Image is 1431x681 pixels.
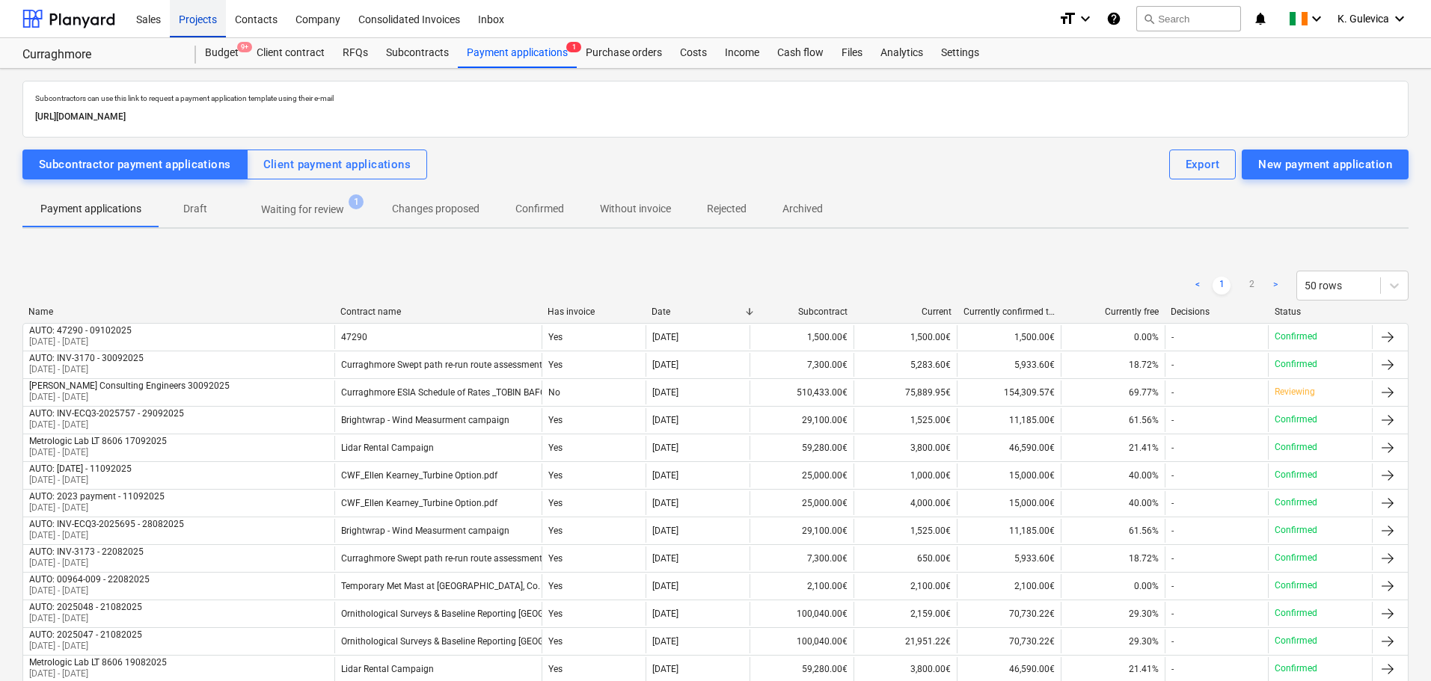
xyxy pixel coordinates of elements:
div: 5,933.60€ [957,546,1061,570]
a: Page 1 is your current page [1213,277,1231,295]
p: Confirmed [1275,579,1317,592]
div: 59,280.00€ [750,657,854,681]
div: 2,100.00€ [750,574,854,598]
div: AUTO: INV-ECQ3-2025695 - 28082025 [29,519,184,529]
div: 1,000.00€ [854,463,957,487]
div: Brightwrap - Wind Measurment campaign [341,415,509,425]
span: 29.30% [1129,636,1159,647]
div: Client contract [248,38,334,68]
div: Yes [542,353,646,377]
div: 5,283.60€ [854,353,957,377]
div: Date [652,306,744,317]
div: 1,525.00€ [854,408,957,432]
div: [DATE] [652,581,678,591]
div: Curraghmore Swept path re-run route assessment [341,360,542,370]
div: [DATE] [652,498,678,508]
div: Metrologic Lab LT 8606 17092025 [29,436,167,446]
button: Client payment applications [247,150,428,179]
div: 59,280.00€ [750,436,854,460]
div: Yes [542,629,646,653]
iframe: Chat Widget [1356,609,1431,681]
div: 15,000.00€ [957,463,1061,487]
div: 46,590.00€ [957,436,1061,460]
div: AUTO: 47290 - 09102025 [29,325,132,336]
span: K. Gulevica [1337,13,1389,25]
div: Yes [542,574,646,598]
span: 1 [566,42,581,52]
div: Payment applications [458,38,577,68]
div: AUTO: 00964-009 - 22082025 [29,574,150,585]
div: Contract name [340,306,536,317]
span: 69.77% [1129,387,1159,398]
div: 3,800.00€ [854,436,957,460]
div: No [542,380,646,404]
div: 154,309.57€ [957,380,1061,404]
p: [DATE] - [DATE] [29,446,167,459]
div: 47290 [341,332,367,342]
a: Costs [671,38,716,68]
div: Settings [932,38,988,68]
div: 7,300.00€ [750,546,854,570]
div: Yes [542,519,646,543]
p: [DATE] - [DATE] [29,640,142,653]
a: Income [716,38,768,68]
i: keyboard_arrow_down [1076,10,1094,28]
div: [DATE] [652,387,678,398]
div: AUTO: 2025048 - 21082025 [29,602,142,612]
span: 40.00% [1129,498,1159,508]
button: New payment application [1242,150,1409,179]
div: [DATE] [652,526,678,536]
div: Currently confirmed total [963,306,1055,317]
div: - [1171,443,1174,453]
div: Subcontracts [377,38,458,68]
div: 1,525.00€ [854,519,957,543]
a: RFQs [334,38,377,68]
div: 29,100.00€ [750,519,854,543]
a: Purchase orders [577,38,671,68]
div: - [1171,526,1174,536]
div: Currently free [1067,306,1159,317]
div: - [1171,553,1174,564]
p: [DATE] - [DATE] [29,502,165,514]
p: Confirmed [1275,635,1317,647]
div: 11,185.00€ [957,519,1061,543]
div: 1,500.00€ [957,325,1061,349]
div: Ornithological Surveys & Baseline Reporting [GEOGRAPHIC_DATA] [341,636,604,647]
div: 5,933.60€ [957,353,1061,377]
button: Subcontractor payment applications [22,150,248,179]
p: Rejected [707,201,747,217]
div: [DATE] [652,553,678,564]
div: Decisions [1171,306,1263,317]
div: [DATE] [652,360,678,370]
p: Payment applications [40,201,141,217]
div: New payment application [1258,155,1392,174]
span: 0.00% [1134,332,1159,342]
p: Confirmed [1275,330,1317,343]
div: Yes [542,491,646,515]
div: 46,590.00€ [957,657,1061,681]
i: format_size [1058,10,1076,28]
div: Subcontractor payment applications [39,155,231,174]
p: Without invoice [600,201,671,217]
p: Reviewing [1275,386,1315,398]
div: Ornithological Surveys & Baseline Reporting [GEOGRAPHIC_DATA] [341,608,604,619]
div: - [1171,664,1174,674]
span: 61.56% [1129,415,1159,425]
p: [DATE] - [DATE] [29,557,144,570]
div: 25,000.00€ [750,491,854,515]
div: Analytics [871,38,932,68]
p: Confirmed [1275,413,1317,426]
div: Current [859,306,952,317]
div: 7,300.00€ [750,353,854,377]
span: 21.41% [1129,443,1159,453]
div: 29,100.00€ [750,408,854,432]
div: Brightwrap - Wind Measurment campaign [341,526,509,536]
span: 1 [349,194,364,209]
div: Curraghmore [22,47,178,63]
p: [DATE] - [DATE] [29,612,142,625]
div: 100,040.00€ [750,629,854,653]
div: - [1171,387,1174,398]
a: Files [833,38,871,68]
